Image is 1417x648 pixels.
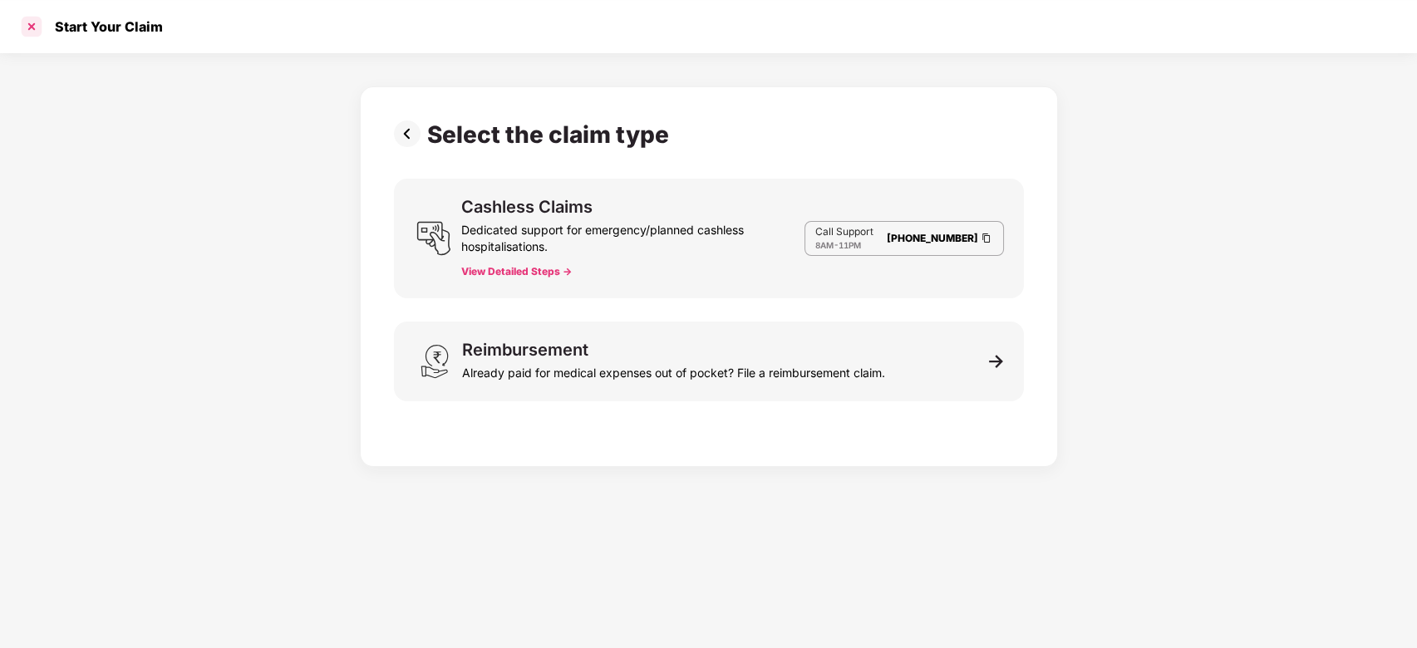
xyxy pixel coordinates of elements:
div: Reimbursement [462,341,588,358]
button: View Detailed Steps -> [461,265,572,278]
img: Clipboard Icon [980,231,993,245]
img: svg+xml;base64,PHN2ZyB3aWR0aD0iMjQiIGhlaWdodD0iMjUiIHZpZXdCb3g9IjAgMCAyNCAyNSIgZmlsbD0ibm9uZSIgeG... [416,221,451,256]
a: [PHONE_NUMBER] [887,232,978,244]
div: Already paid for medical expenses out of pocket? File a reimbursement claim. [462,358,885,381]
p: Call Support [815,225,873,238]
img: svg+xml;base64,PHN2ZyBpZD0iUHJldi0zMngzMiIgeG1sbnM9Imh0dHA6Ly93d3cudzMub3JnLzIwMDAvc3ZnIiB3aWR0aD... [394,120,427,147]
div: Start Your Claim [45,18,163,35]
img: svg+xml;base64,PHN2ZyB3aWR0aD0iMTEiIGhlaWdodD0iMTEiIHZpZXdCb3g9IjAgMCAxMSAxMSIgZmlsbD0ibm9uZSIgeG... [989,354,1004,369]
span: 11PM [839,240,861,250]
img: svg+xml;base64,PHN2ZyB3aWR0aD0iMjQiIGhlaWdodD0iMzEiIHZpZXdCb3g9IjAgMCAyNCAzMSIgZmlsbD0ibm9uZSIgeG... [417,344,452,379]
span: 8AM [815,240,834,250]
div: Dedicated support for emergency/planned cashless hospitalisations. [461,215,804,255]
div: - [815,238,873,252]
div: Select the claim type [427,120,676,149]
div: Cashless Claims [461,199,593,215]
